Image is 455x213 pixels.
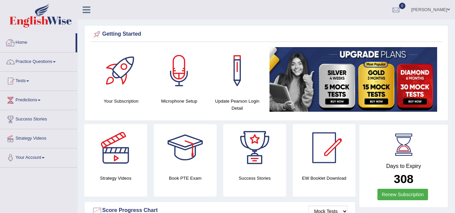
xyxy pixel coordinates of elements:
[153,98,205,105] h4: Microphone Setup
[84,175,147,182] h4: Strategy Videos
[0,72,77,88] a: Tests
[0,110,77,127] a: Success Stories
[0,91,77,108] a: Predictions
[293,175,356,182] h4: EW Booklet Download
[223,175,286,182] h4: Success Stories
[0,129,77,146] a: Strategy Videos
[367,163,440,169] h4: Days to Expiry
[0,33,76,50] a: Home
[154,175,217,182] h4: Book PTE Exam
[269,47,437,112] img: small5.jpg
[92,29,440,39] div: Getting Started
[394,172,413,185] b: 308
[95,98,147,105] h4: Your Subscription
[377,189,428,200] a: Renew Subscription
[211,98,263,112] h4: Update Pearson Login Detail
[0,148,77,165] a: Your Account
[399,3,406,9] span: 0
[0,52,77,69] a: Practice Questions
